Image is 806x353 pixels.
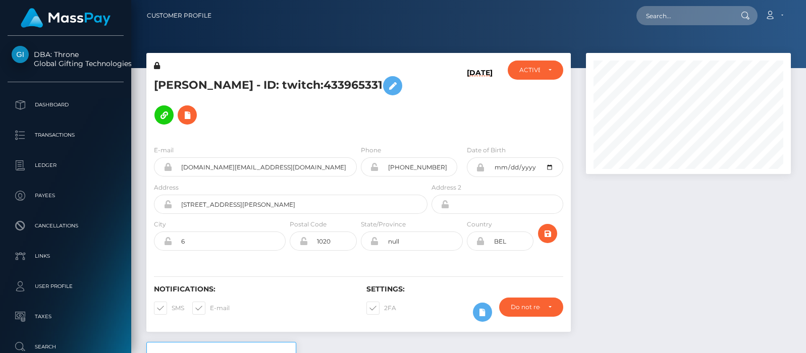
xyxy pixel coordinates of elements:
[499,298,564,317] button: Do not require
[12,128,120,143] p: Transactions
[154,285,351,293] h6: Notifications:
[8,92,124,117] a: Dashboard
[12,158,120,173] p: Ledger
[192,302,230,315] label: E-mail
[8,244,124,269] a: Links
[154,183,179,192] label: Address
[8,274,124,299] a: User Profile
[519,66,540,74] div: ACTIVE
[8,213,124,239] a: Cancellations
[12,249,120,264] p: Links
[511,303,541,311] div: Do not require
[154,146,174,155] label: E-mail
[21,8,111,28] img: MassPay Logo
[12,218,120,233] p: Cancellations
[432,183,461,192] label: Address 2
[361,220,406,229] label: State/Province
[12,279,120,294] p: User Profile
[636,6,731,25] input: Search...
[147,5,211,26] a: Customer Profile
[467,69,493,133] h6: [DATE]
[8,123,124,148] a: Transactions
[290,220,327,229] label: Postal Code
[12,188,120,203] p: Payees
[467,146,506,155] label: Date of Birth
[8,153,124,178] a: Ledger
[467,220,492,229] label: Country
[12,46,29,63] img: Global Gifting Technologies Inc
[8,50,124,68] span: DBA: Throne Global Gifting Technologies Inc
[154,302,184,315] label: SMS
[154,220,166,229] label: City
[154,71,422,130] h5: [PERSON_NAME] - ID: twitch:433965331
[8,183,124,208] a: Payees
[8,304,124,329] a: Taxes
[366,302,396,315] label: 2FA
[12,309,120,324] p: Taxes
[361,146,381,155] label: Phone
[366,285,564,293] h6: Settings:
[508,61,563,80] button: ACTIVE
[12,97,120,112] p: Dashboard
